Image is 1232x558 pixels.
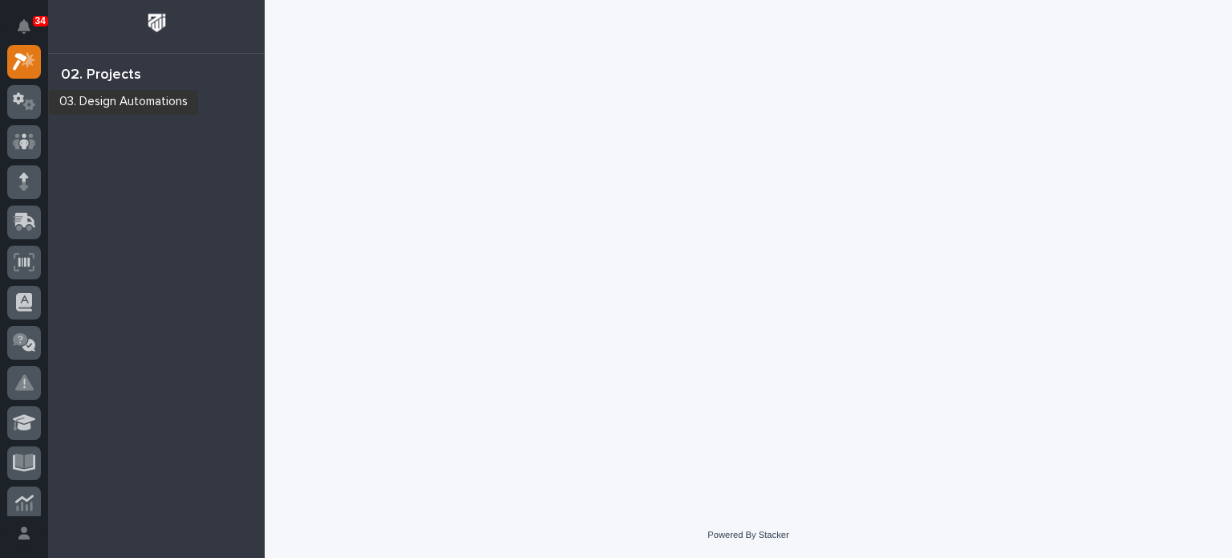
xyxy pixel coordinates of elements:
p: 34 [35,15,46,26]
div: Notifications34 [20,19,41,45]
a: Powered By Stacker [707,530,788,540]
button: Notifications [7,10,41,43]
div: 02. Projects [61,67,141,84]
img: Workspace Logo [142,8,172,38]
